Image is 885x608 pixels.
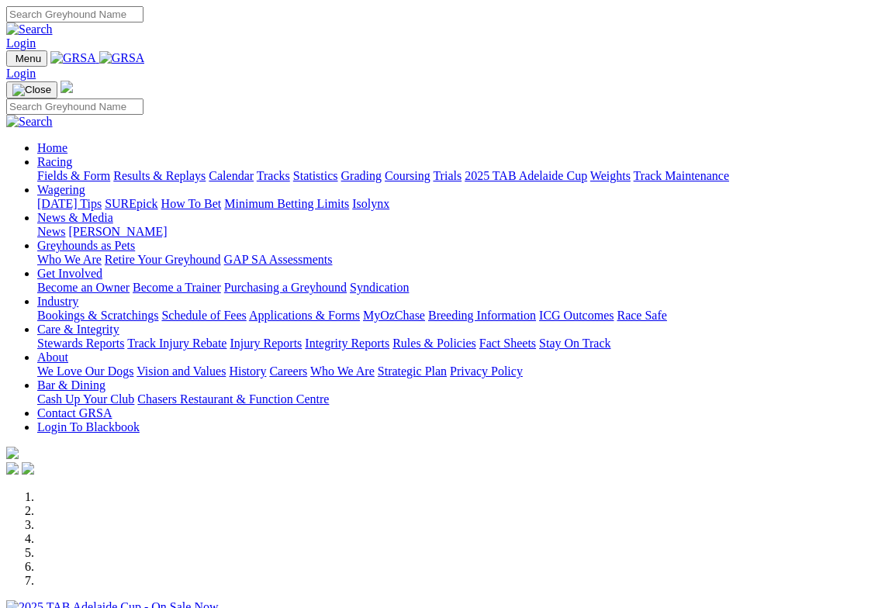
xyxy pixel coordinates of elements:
[350,281,409,294] a: Syndication
[6,22,53,36] img: Search
[539,309,614,322] a: ICG Outcomes
[341,169,382,182] a: Grading
[137,392,329,406] a: Chasers Restaurant & Function Centre
[37,337,124,350] a: Stewards Reports
[6,462,19,475] img: facebook.svg
[12,84,51,96] img: Close
[113,169,206,182] a: Results & Replays
[22,462,34,475] img: twitter.svg
[50,51,96,65] img: GRSA
[617,309,666,322] a: Race Safe
[60,81,73,93] img: logo-grsa-white.png
[378,364,447,378] a: Strategic Plan
[6,67,36,80] a: Login
[37,253,102,266] a: Who We Are
[37,295,78,308] a: Industry
[99,51,145,65] img: GRSA
[161,309,246,322] a: Schedule of Fees
[127,337,226,350] a: Track Injury Rebate
[6,98,143,115] input: Search
[6,81,57,98] button: Toggle navigation
[37,392,879,406] div: Bar & Dining
[634,169,729,182] a: Track Maintenance
[209,169,254,182] a: Calendar
[37,281,879,295] div: Get Involved
[37,197,102,210] a: [DATE] Tips
[105,197,157,210] a: SUREpick
[310,364,375,378] a: Who We Are
[37,197,879,211] div: Wagering
[37,169,110,182] a: Fields & Form
[37,364,879,378] div: About
[37,406,112,420] a: Contact GRSA
[6,447,19,459] img: logo-grsa-white.png
[16,53,41,64] span: Menu
[37,267,102,280] a: Get Involved
[450,364,523,378] a: Privacy Policy
[37,253,879,267] div: Greyhounds as Pets
[37,225,65,238] a: News
[37,141,67,154] a: Home
[249,309,360,322] a: Applications & Forms
[37,337,879,351] div: Care & Integrity
[37,392,134,406] a: Cash Up Your Club
[224,253,333,266] a: GAP SA Assessments
[257,169,290,182] a: Tracks
[428,309,536,322] a: Breeding Information
[465,169,587,182] a: 2025 TAB Adelaide Cup
[590,169,631,182] a: Weights
[6,36,36,50] a: Login
[6,6,143,22] input: Search
[479,337,536,350] a: Fact Sheets
[37,351,68,364] a: About
[105,253,221,266] a: Retire Your Greyhound
[385,169,430,182] a: Coursing
[137,364,226,378] a: Vision and Values
[539,337,610,350] a: Stay On Track
[37,239,135,252] a: Greyhounds as Pets
[37,155,72,168] a: Racing
[392,337,476,350] a: Rules & Policies
[6,50,47,67] button: Toggle navigation
[229,364,266,378] a: History
[161,197,222,210] a: How To Bet
[6,115,53,129] img: Search
[68,225,167,238] a: [PERSON_NAME]
[224,281,347,294] a: Purchasing a Greyhound
[37,378,105,392] a: Bar & Dining
[37,309,879,323] div: Industry
[37,225,879,239] div: News & Media
[224,197,349,210] a: Minimum Betting Limits
[37,183,85,196] a: Wagering
[363,309,425,322] a: MyOzChase
[37,309,158,322] a: Bookings & Scratchings
[230,337,302,350] a: Injury Reports
[352,197,389,210] a: Isolynx
[133,281,221,294] a: Become a Trainer
[37,364,133,378] a: We Love Our Dogs
[305,337,389,350] a: Integrity Reports
[37,281,130,294] a: Become an Owner
[37,420,140,434] a: Login To Blackbook
[37,323,119,336] a: Care & Integrity
[269,364,307,378] a: Careers
[293,169,338,182] a: Statistics
[433,169,462,182] a: Trials
[37,211,113,224] a: News & Media
[37,169,879,183] div: Racing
